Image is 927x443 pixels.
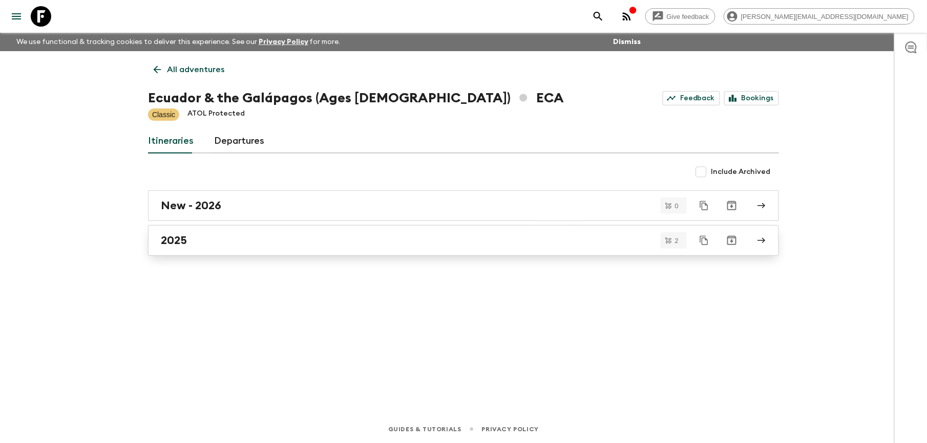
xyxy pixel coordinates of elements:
[645,8,715,25] a: Give feedback
[724,8,915,25] div: [PERSON_NAME][EMAIL_ADDRESS][DOMAIN_NAME]
[663,91,720,105] a: Feedback
[148,88,564,108] h1: Ecuador & the Galápagos (Ages [DEMOGRAPHIC_DATA]) ECA
[695,196,713,215] button: Duplicate
[148,225,779,256] a: 2025
[669,237,685,244] span: 2
[661,13,715,20] span: Give feedback
[610,35,643,49] button: Dismiss
[148,190,779,221] a: New - 2026
[161,199,221,212] h2: New - 2026
[724,91,779,105] a: Bookings
[711,167,771,177] span: Include Archived
[735,13,914,20] span: [PERSON_NAME][EMAIL_ADDRESS][DOMAIN_NAME]
[259,38,308,46] a: Privacy Policy
[187,108,245,121] p: ATOL Protected
[6,6,27,27] button: menu
[148,59,230,80] a: All adventures
[161,234,187,247] h2: 2025
[167,63,224,76] p: All adventures
[388,424,461,435] a: Guides & Tutorials
[695,231,713,250] button: Duplicate
[722,230,742,251] button: Archive
[12,33,345,51] p: We use functional & tracking cookies to deliver this experience. See our for more.
[669,203,685,209] span: 0
[152,109,175,120] p: Classic
[482,424,539,435] a: Privacy Policy
[588,6,608,27] button: search adventures
[214,129,264,153] a: Departures
[722,195,742,216] button: Archive
[148,129,194,153] a: Itineraries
